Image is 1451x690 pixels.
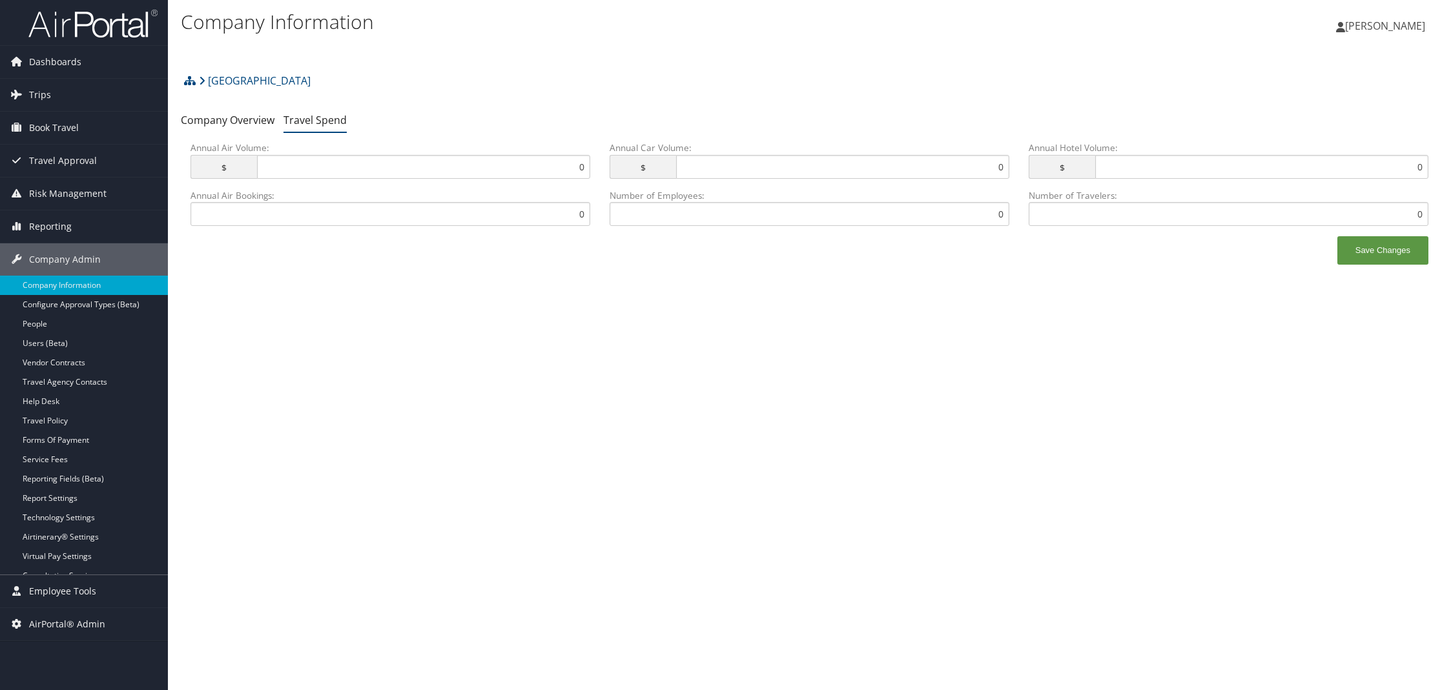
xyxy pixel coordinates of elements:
[1336,6,1438,45] a: [PERSON_NAME]
[1029,202,1428,226] input: Number of Travelers:
[190,141,590,188] label: Annual Air Volume:
[29,575,96,607] span: Employee Tools
[29,243,101,276] span: Company Admin
[610,155,676,179] span: $
[610,189,1009,226] label: Number of Employees:
[199,68,311,94] a: [GEOGRAPHIC_DATA]
[1095,155,1428,179] input: Annual Hotel Volume: $
[610,202,1009,226] input: Number of Employees:
[610,141,1009,188] label: Annual Car Volume:
[28,8,158,39] img: airportal-logo.png
[190,202,590,226] input: Annual Air Bookings:
[29,79,51,111] span: Trips
[190,189,590,226] label: Annual Air Bookings:
[29,46,81,78] span: Dashboards
[257,155,590,179] input: Annual Air Volume: $
[29,608,105,640] span: AirPortal® Admin
[1029,141,1428,188] label: Annual Hotel Volume:
[1337,236,1428,265] button: Save Changes
[29,178,107,210] span: Risk Management
[676,155,1009,179] input: Annual Car Volume: $
[283,113,347,127] a: Travel Spend
[181,8,1019,36] h1: Company Information
[181,113,274,127] a: Company Overview
[1029,155,1095,179] span: $
[29,145,97,177] span: Travel Approval
[29,112,79,144] span: Book Travel
[1345,19,1425,33] span: [PERSON_NAME]
[1029,189,1428,226] label: Number of Travelers:
[190,155,257,179] span: $
[29,210,72,243] span: Reporting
